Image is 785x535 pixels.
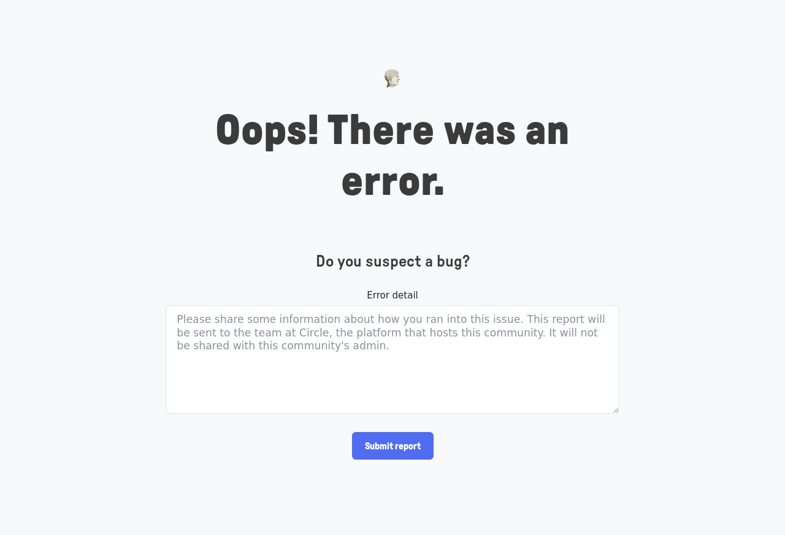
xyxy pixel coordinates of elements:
[166,289,619,303] label: Error detail
[384,69,401,88] img: Museums as Progress logo
[166,106,619,208] h1: Oops! There was an error.
[352,432,434,460] input: Submit report
[166,252,619,271] h4: Do you suspect a bug?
